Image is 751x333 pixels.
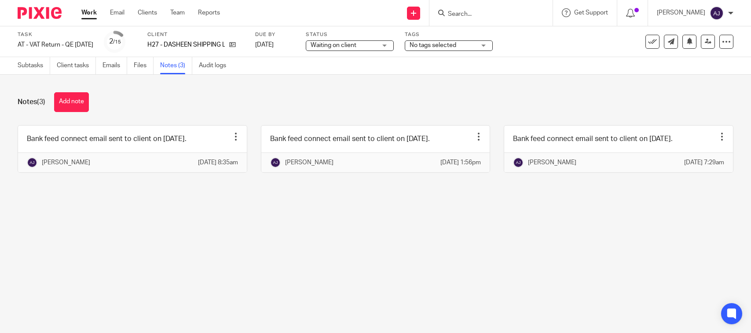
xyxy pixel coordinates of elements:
[170,8,185,17] a: Team
[710,6,724,20] img: svg%3E
[684,158,724,167] p: [DATE] 7:29am
[198,8,220,17] a: Reports
[18,40,93,49] div: AT - VAT Return - QE [DATE]
[147,40,225,49] p: H27 - DASHEEN SHIPPING LTD
[138,8,157,17] a: Clients
[113,40,121,44] small: /15
[18,57,50,74] a: Subtasks
[57,57,96,74] a: Client tasks
[54,92,89,112] button: Add note
[285,158,333,167] p: [PERSON_NAME]
[18,98,45,107] h1: Notes
[199,57,233,74] a: Audit logs
[147,31,244,38] label: Client
[18,40,93,49] div: AT - VAT Return - QE 31-07-2025
[110,8,125,17] a: Email
[134,57,154,74] a: Files
[37,98,45,105] span: (3)
[255,31,295,38] label: Due by
[440,158,481,167] p: [DATE] 1:56pm
[27,157,37,168] img: svg%3E
[270,157,281,168] img: svg%3E
[198,158,238,167] p: [DATE] 8:35am
[513,157,524,168] img: svg%3E
[528,158,576,167] p: [PERSON_NAME]
[18,31,93,38] label: Task
[405,31,493,38] label: Tags
[410,42,456,48] span: No tags selected
[103,57,127,74] a: Emails
[306,31,394,38] label: Status
[574,10,608,16] span: Get Support
[109,36,121,47] div: 2
[311,42,356,48] span: Waiting on client
[18,7,62,19] img: Pixie
[81,8,97,17] a: Work
[255,42,274,48] span: [DATE]
[160,57,192,74] a: Notes (3)
[447,11,526,18] input: Search
[657,8,705,17] p: [PERSON_NAME]
[42,158,90,167] p: [PERSON_NAME]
